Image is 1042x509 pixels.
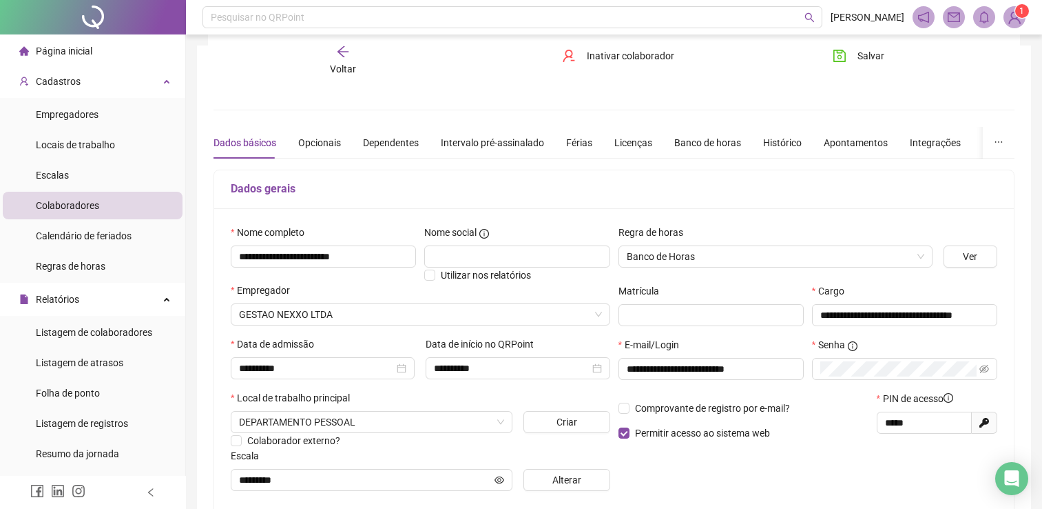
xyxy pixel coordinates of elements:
span: home [19,46,29,56]
span: Locais de trabalho [36,139,115,150]
span: Alterar [552,472,581,488]
span: [PERSON_NAME] [831,10,904,25]
span: eye-invisible [979,364,989,374]
span: Folha de ponto [36,388,100,399]
span: Nome social [424,225,477,240]
span: file [19,295,29,304]
span: Utilizar nos relatórios [441,270,531,281]
span: user-add [19,77,29,86]
span: Senha [818,337,845,352]
span: bell [978,11,990,23]
label: Local de trabalho principal [231,390,359,406]
label: Empregador [231,283,299,298]
span: 1 [1019,6,1024,16]
span: Colaborador externo? [247,435,340,446]
span: Empregadores [36,109,98,120]
span: save [833,49,846,63]
label: E-mail/Login [618,337,688,352]
div: Licenças [614,135,652,150]
div: Banco de horas [674,135,741,150]
span: Permitir acesso ao sistema web [635,428,770,439]
div: Dependentes [363,135,419,150]
span: mail [948,11,960,23]
label: Escala [231,448,268,463]
button: Alterar [523,469,610,491]
span: GESTAO NEXXO LTDA [239,304,602,325]
span: Relatórios [36,294,79,305]
button: Inativar colaborador [552,45,685,67]
span: info-circle [848,341,857,351]
span: Calendário de feriados [36,230,132,241]
label: Matrícula [618,283,668,299]
label: Data de admissão [231,337,323,352]
span: Salvar [857,48,884,63]
span: Listagem de registros [36,418,128,429]
label: Data de início no QRPoint [426,337,543,352]
span: Criar [556,415,577,430]
button: Salvar [822,45,895,67]
span: Página inicial [36,46,92,57]
span: eye [494,475,504,485]
label: Regra de horas [618,225,692,240]
button: Criar [523,411,610,433]
div: Integrações [910,135,961,150]
div: Opcionais [298,135,341,150]
span: PIN de acesso [883,391,953,406]
label: Cargo [812,283,853,299]
div: Histórico [763,135,802,150]
span: left [146,488,156,497]
span: Listagem de colaboradores [36,327,152,338]
img: 92797 [1004,7,1025,28]
label: Nome completo [231,225,313,240]
span: user-delete [562,49,576,63]
span: Cadastros [36,76,81,87]
span: instagram [72,484,85,498]
button: Ver [944,246,997,268]
button: ellipsis [983,127,1014,159]
div: Apontamentos [824,135,888,150]
span: Resumo da jornada [36,448,119,459]
div: Intervalo pré-assinalado [441,135,544,150]
span: Ver [963,249,977,264]
div: Open Intercom Messenger [995,462,1028,495]
span: Comprovante de registro por e-mail? [635,403,790,414]
span: linkedin [51,484,65,498]
span: Regras de horas [36,261,105,272]
span: info-circle [479,229,489,239]
span: ellipsis [994,137,1003,147]
span: Voltar [330,63,356,74]
span: RUA PIAUI N 143, SALVADOR BAHIA [239,412,504,432]
span: Listagem de atrasos [36,357,123,368]
h5: Dados gerais [231,181,997,197]
span: Colaboradores [36,200,99,211]
span: facebook [30,484,44,498]
span: info-circle [944,393,953,403]
span: Inativar colaborador [587,48,674,63]
div: Férias [566,135,592,150]
div: Dados básicos [213,135,276,150]
sup: Atualize o seu contato no menu Meus Dados [1015,4,1029,18]
span: notification [917,11,930,23]
span: Banco de Horas [627,246,924,267]
span: arrow-left [336,45,350,59]
span: Escalas [36,170,69,181]
span: search [804,12,815,23]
